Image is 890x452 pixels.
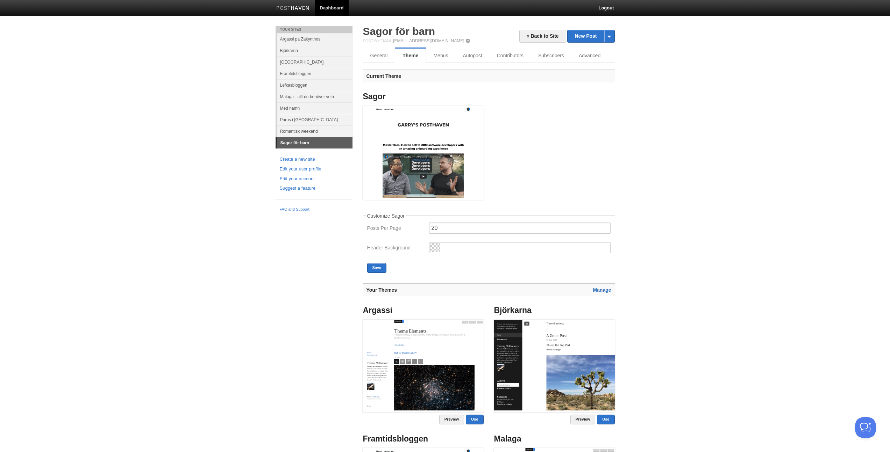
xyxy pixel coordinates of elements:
h3: Your Themes [363,283,615,296]
legend: Customize Sagor [366,213,406,218]
a: Björkarna [277,45,353,56]
h3: Current Theme [363,70,615,82]
a: Edit your account [280,175,348,183]
h4: Malaga [494,435,615,443]
a: New Post [568,30,614,42]
a: General [363,49,395,63]
a: [EMAIL_ADDRESS][DOMAIN_NAME] [393,38,464,43]
a: Manage [593,287,611,293]
a: Use [597,415,614,424]
a: Preview [570,415,596,424]
h4: Framtidsbloggen [363,435,484,443]
a: Sagor för barn [277,137,353,148]
a: Theme [395,49,426,63]
h4: Argassi [363,306,484,315]
a: Argassi på Zakynthos [277,33,353,45]
button: Save [367,263,387,273]
a: Advanced [571,49,608,63]
img: Screenshot [363,106,484,198]
a: « Back to Site [519,30,566,43]
a: Sagor för barn [363,25,435,37]
img: Posthaven-bar [276,6,309,11]
a: Romantisk weekend [277,125,353,137]
span: Post by Email [363,39,392,43]
label: Header Background [367,245,425,252]
a: Menus [426,49,455,63]
a: Med namn [277,102,353,114]
img: Screenshot [494,320,615,410]
h4: Sagor [363,92,484,101]
h4: Björkarna [494,306,615,315]
a: FAQ and Support [280,206,348,213]
a: Use [466,415,483,424]
iframe: Help Scout Beacon - Open [855,417,876,438]
a: Malaga - allt du behöver veta [277,91,353,102]
a: [GEOGRAPHIC_DATA] [277,56,353,68]
li: Your Sites [276,26,353,33]
a: Lefkasbloggen [277,79,353,91]
a: Preview [439,415,464,424]
a: Edit your user profile [280,166,348,173]
a: Autopost [455,49,489,63]
a: Subscribers [531,49,571,63]
label: Posts Per Page [367,226,425,232]
img: Screenshot [363,320,484,410]
a: Suggest a feature [280,185,348,192]
a: Create a new site [280,156,348,163]
a: Framtidsbloggen [277,68,353,79]
a: Paros i [GEOGRAPHIC_DATA] [277,114,353,125]
a: Contributors [490,49,531,63]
